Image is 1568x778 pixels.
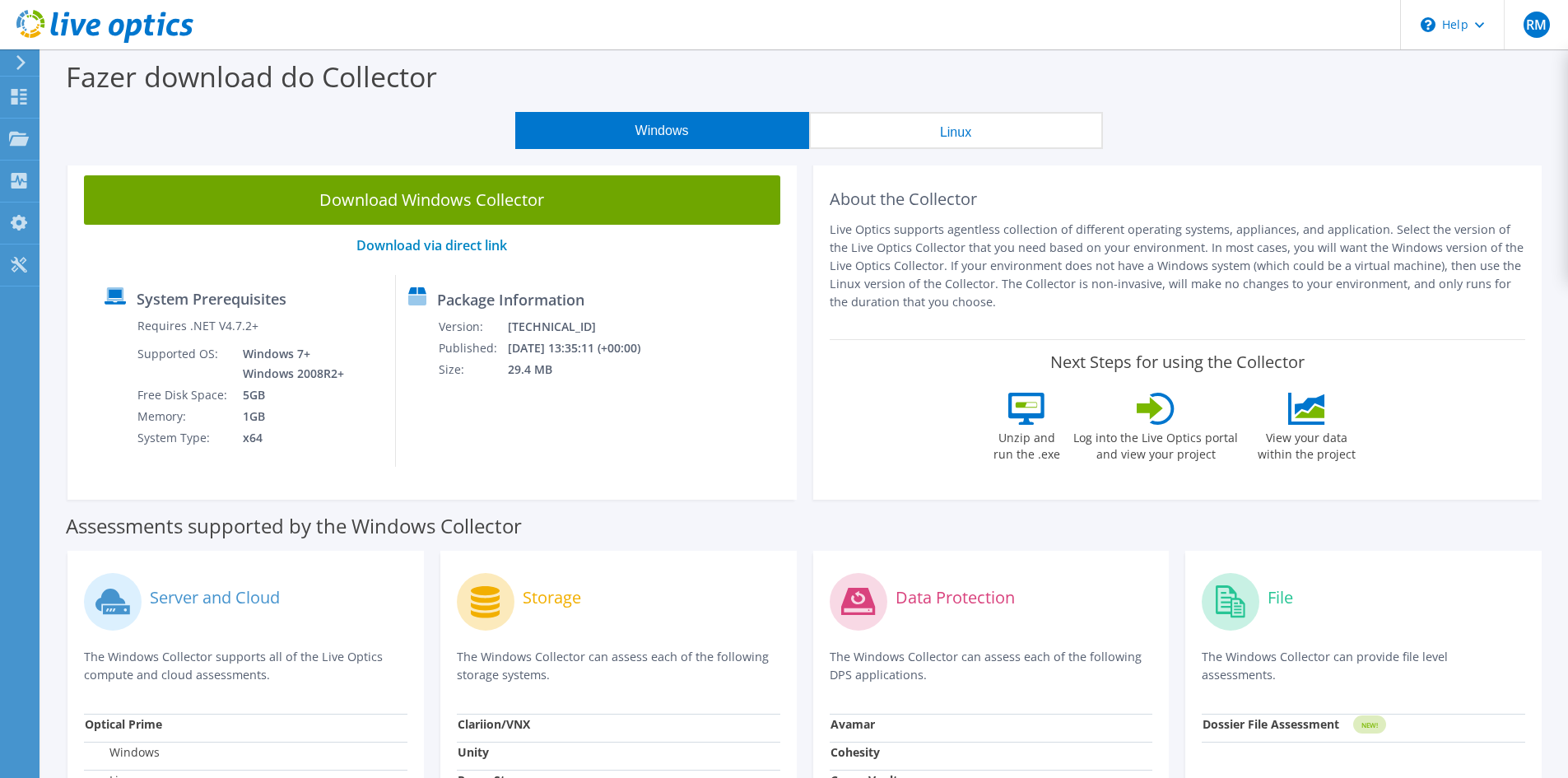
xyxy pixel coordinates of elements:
[356,236,507,254] a: Download via direct link
[137,406,230,427] td: Memory:
[230,384,347,406] td: 5GB
[1050,352,1305,372] label: Next Steps for using the Collector
[1247,425,1366,463] label: View your data within the project
[137,318,258,334] label: Requires .NET V4.7.2+
[438,338,507,359] td: Published:
[66,518,522,534] label: Assessments supported by the Windows Collector
[515,112,809,149] button: Windows
[831,744,880,760] strong: Cohesity
[85,716,162,732] strong: Optical Prime
[458,716,530,732] strong: Clariion/VNX
[1524,12,1550,38] span: RM
[1072,425,1239,463] label: Log into the Live Optics portal and view your project
[150,589,280,606] label: Server and Cloud
[1421,17,1435,32] svg: \n
[230,343,347,384] td: Windows 7+ Windows 2008R2+
[809,112,1103,149] button: Linux
[457,648,780,684] p: The Windows Collector can assess each of the following storage systems.
[84,648,407,684] p: The Windows Collector supports all of the Live Optics compute and cloud assessments.
[84,175,780,225] a: Download Windows Collector
[523,589,581,606] label: Storage
[137,343,230,384] td: Supported OS:
[438,316,507,338] td: Version:
[1268,589,1293,606] label: File
[830,221,1526,311] p: Live Optics supports agentless collection of different operating systems, appliances, and applica...
[1202,648,1525,684] p: The Windows Collector can provide file level assessments.
[831,716,875,732] strong: Avamar
[1203,716,1339,732] strong: Dossier File Assessment
[1361,720,1378,729] tspan: NEW!
[830,648,1153,684] p: The Windows Collector can assess each of the following DPS applications.
[438,359,507,380] td: Size:
[230,406,347,427] td: 1GB
[437,291,584,308] label: Package Information
[507,316,662,338] td: [TECHNICAL_ID]
[66,58,437,96] label: Fazer download do Collector
[458,744,489,760] strong: Unity
[896,589,1015,606] label: Data Protection
[137,384,230,406] td: Free Disk Space:
[830,189,1526,209] h2: About the Collector
[230,427,347,449] td: x64
[85,744,160,761] label: Windows
[507,338,662,359] td: [DATE] 13:35:11 (+00:00)
[507,359,662,380] td: 29.4 MB
[137,427,230,449] td: System Type:
[989,425,1064,463] label: Unzip and run the .exe
[137,291,286,307] label: System Prerequisites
